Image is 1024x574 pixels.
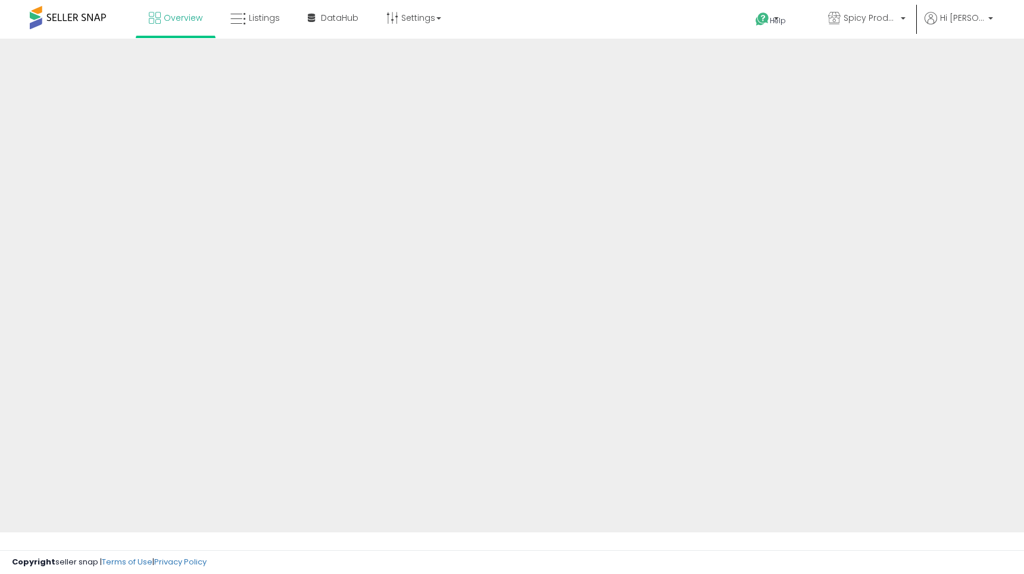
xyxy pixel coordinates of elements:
span: Listings [249,12,280,24]
span: Hi [PERSON_NAME] [940,12,985,24]
i: Get Help [755,12,770,27]
span: Spicy Products [844,12,897,24]
a: Hi [PERSON_NAME] [925,12,993,39]
span: Overview [164,12,202,24]
span: DataHub [321,12,358,24]
a: Help [746,3,809,39]
span: Help [770,15,786,26]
